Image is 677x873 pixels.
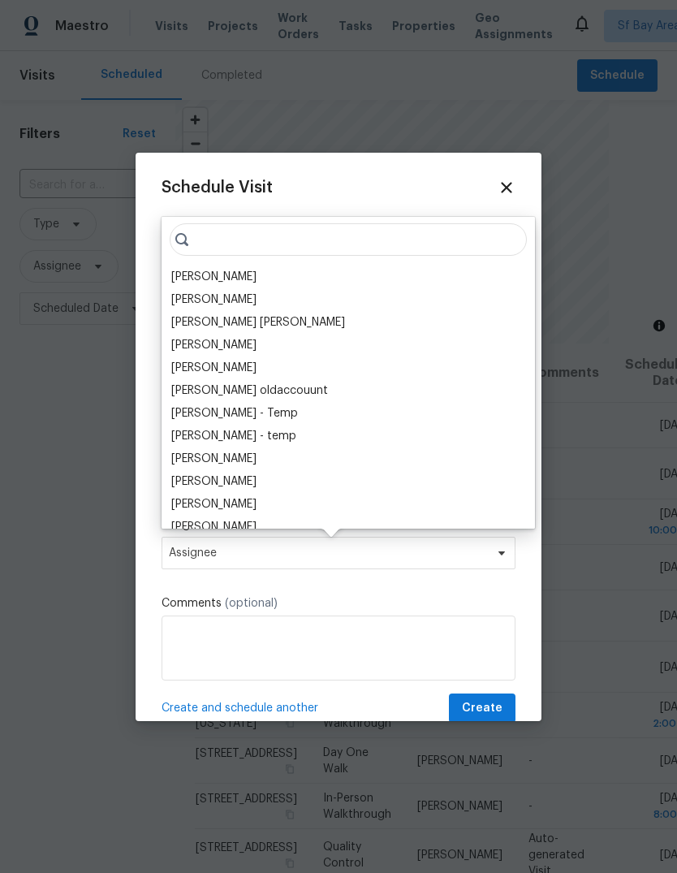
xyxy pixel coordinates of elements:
[162,595,515,612] label: Comments
[225,598,278,609] span: (optional)
[171,519,257,535] div: [PERSON_NAME]
[498,179,515,197] span: Close
[449,694,515,724] button: Create
[462,698,502,719] span: Create
[171,496,257,512] div: [PERSON_NAME]
[171,451,257,467] div: [PERSON_NAME]
[169,547,487,560] span: Assignee
[171,405,298,421] div: [PERSON_NAME] - Temp
[171,314,345,331] div: [PERSON_NAME] [PERSON_NAME]
[171,473,257,490] div: [PERSON_NAME]
[162,179,273,196] span: Schedule Visit
[171,382,328,399] div: [PERSON_NAME] oldaccouunt
[171,269,257,285] div: [PERSON_NAME]
[171,292,257,308] div: [PERSON_NAME]
[171,337,257,353] div: [PERSON_NAME]
[171,360,257,376] div: [PERSON_NAME]
[171,428,296,444] div: [PERSON_NAME] - temp
[162,700,318,716] span: Create and schedule another
[162,216,515,232] label: Home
